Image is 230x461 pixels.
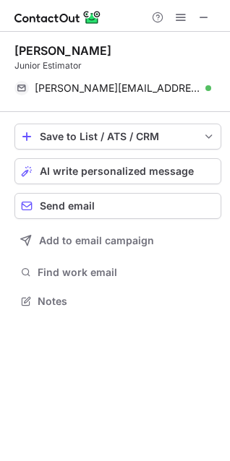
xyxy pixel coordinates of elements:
div: Junior Estimator [14,59,221,72]
span: Add to email campaign [39,235,154,246]
img: ContactOut v5.3.10 [14,9,101,26]
span: [PERSON_NAME][EMAIL_ADDRESS][PERSON_NAME][DOMAIN_NAME] [35,82,200,95]
button: Find work email [14,262,221,283]
button: Add to email campaign [14,228,221,254]
button: AI write personalized message [14,158,221,184]
button: Notes [14,291,221,311]
button: save-profile-one-click [14,124,221,150]
span: Send email [40,200,95,212]
span: AI write personalized message [40,165,194,177]
button: Send email [14,193,221,219]
div: [PERSON_NAME] [14,43,111,58]
span: Notes [38,295,216,308]
div: Save to List / ATS / CRM [40,131,196,142]
span: Find work email [38,266,216,279]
